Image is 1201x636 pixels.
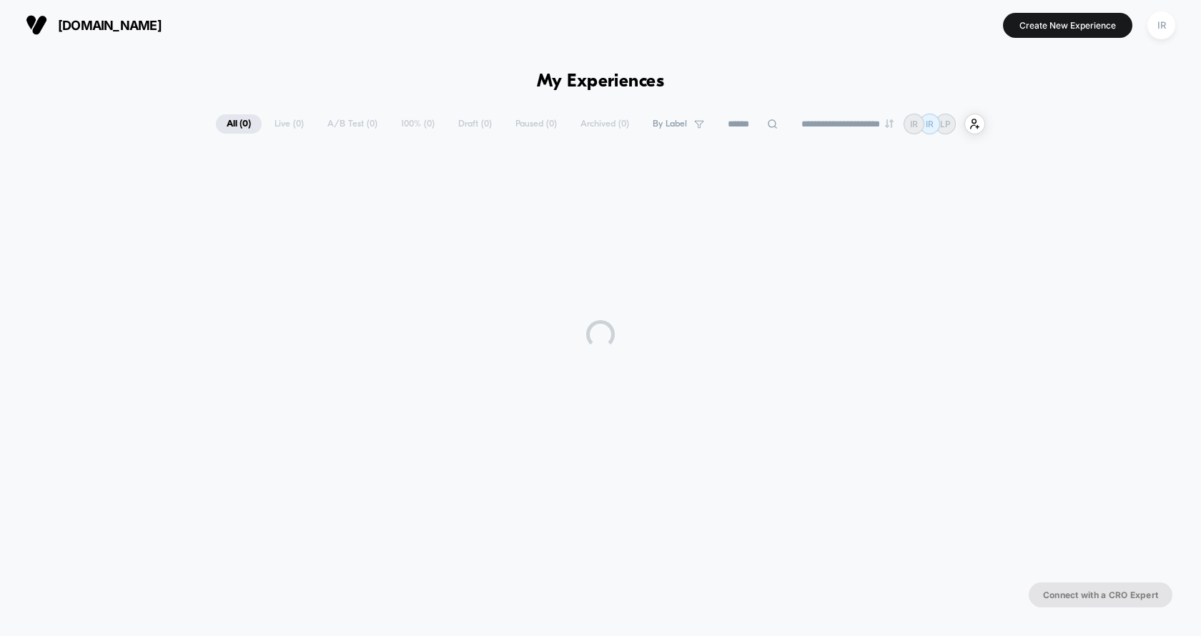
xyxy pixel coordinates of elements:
p: IR [926,119,934,129]
span: By Label [653,119,687,129]
p: LP [940,119,951,129]
p: IR [910,119,918,129]
h1: My Experiences [537,71,665,92]
div: IR [1147,11,1175,39]
img: Visually logo [26,14,47,36]
img: end [885,119,894,128]
span: [DOMAIN_NAME] [58,18,162,33]
button: Create New Experience [1003,13,1132,38]
button: [DOMAIN_NAME] [21,14,166,36]
button: Connect with a CRO Expert [1029,582,1172,607]
button: IR [1143,11,1180,40]
span: All ( 0 ) [216,114,262,134]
